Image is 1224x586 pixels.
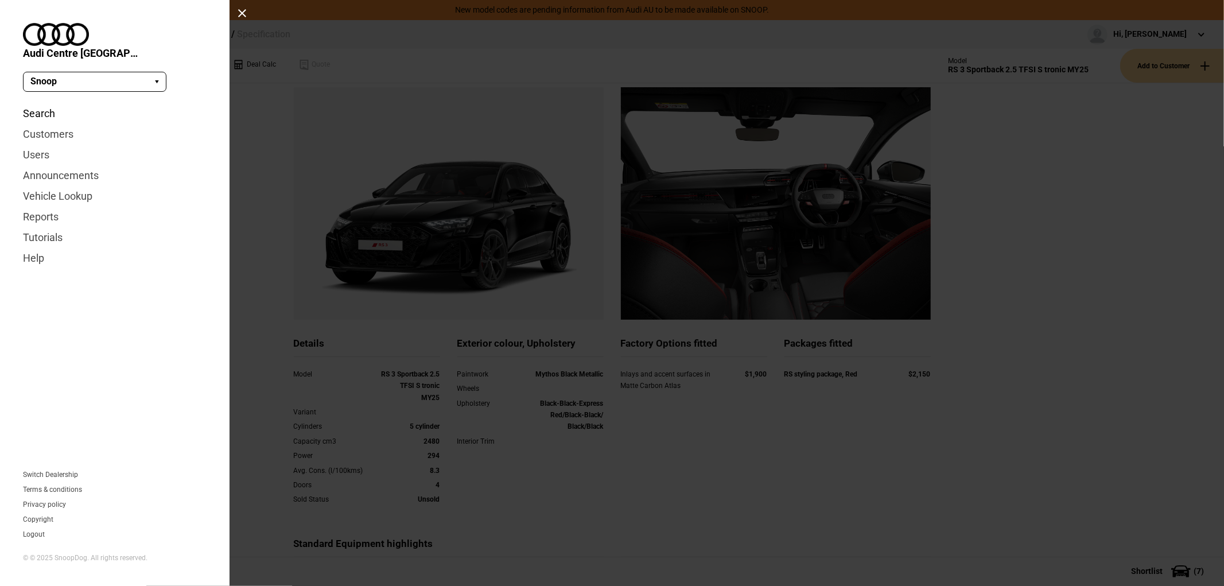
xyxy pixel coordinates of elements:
a: Vehicle Lookup [23,186,207,207]
a: Privacy policy [23,501,66,508]
a: Search [23,103,207,124]
a: Switch Dealership [23,471,78,478]
a: Users [23,145,207,165]
a: Announcements [23,165,207,186]
span: Audi Centre [GEOGRAPHIC_DATA] [23,46,138,60]
button: Logout [23,531,45,538]
a: Help [23,248,207,269]
a: Copyright [23,516,53,523]
a: Tutorials [23,227,207,248]
a: Customers [23,124,207,145]
span: Snoop [30,75,57,88]
a: Terms & conditions [23,486,82,493]
a: Reports [23,207,207,227]
div: © © 2025 SnoopDog. All rights reserved. [23,553,207,563]
img: audi.png [23,23,89,46]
